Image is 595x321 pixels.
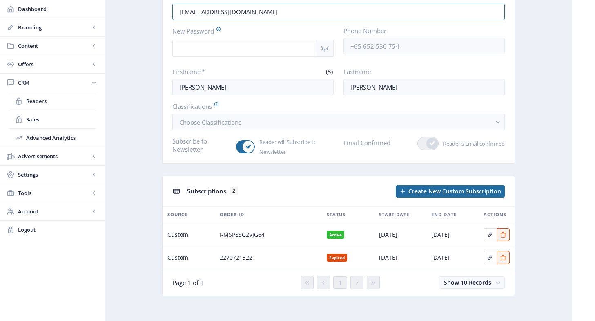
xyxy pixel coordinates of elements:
nb-icon: Show password [316,40,334,57]
span: [DATE] [379,253,397,263]
a: Edit page [497,230,510,238]
nb-badge: Expired [327,254,348,262]
a: Sales [8,110,96,128]
a: Advanced Analytics [8,129,96,147]
button: Choose Classifications [172,114,505,130]
span: Account [18,207,90,215]
span: Subscriptions [187,187,226,195]
span: End Date [431,210,457,220]
span: Content [18,42,90,50]
nb-badge: Active [327,231,345,239]
span: [DATE] [431,253,450,263]
span: Order ID [220,210,244,220]
span: Tools [18,189,90,197]
input: Enter reader’s lastname [343,79,505,95]
label: Subscribe to Newsletter [172,137,230,153]
span: CRM [18,79,90,87]
span: Source [167,210,187,220]
label: Firstname [172,67,250,76]
span: Show 10 Records [444,278,491,286]
span: [DATE] [431,230,450,240]
span: I-MSP8SG2VJG64 [220,230,265,240]
span: Logout [18,226,98,234]
a: Edit page [484,253,497,260]
span: 2270721322 [220,253,252,263]
input: +65 652 530 754 [343,38,505,54]
span: Readers [26,97,96,105]
span: 1 [339,279,342,286]
label: Email Confirmed [343,137,390,148]
a: Edit page [497,253,510,260]
input: Enter reader’s email [172,4,505,20]
span: Status [327,210,345,220]
span: Reader will Subscribe to Newsletter [255,137,334,157]
app-collection-view: Subscriptions [162,176,515,296]
button: 1 [333,276,347,289]
span: Settings [18,171,90,179]
span: Create New Custom Subscription [408,188,501,195]
span: Reader's Email confirmed [439,139,505,148]
input: Enter reader’s firstname [172,79,334,95]
button: Create New Custom Subscription [396,185,505,198]
span: (5) [325,67,334,76]
a: Edit page [484,230,497,238]
button: Show 10 Records [439,276,505,289]
span: 2 [230,187,238,195]
span: Advanced Analytics [26,134,96,142]
label: New Password [172,27,327,36]
span: [DATE] [379,230,397,240]
label: Lastname [343,67,498,76]
label: Phone Number [343,27,498,35]
span: Branding [18,23,90,31]
span: Offers [18,60,90,68]
span: Start Date [379,210,409,220]
span: Dashboard [18,5,98,13]
span: Sales [26,115,96,123]
a: Readers [8,92,96,110]
span: Advertisements [18,152,90,160]
span: Custom [167,253,188,263]
span: Actions [484,210,506,220]
label: Classifications [172,102,498,111]
span: Page 1 of 1 [172,278,204,287]
span: Custom [167,230,188,240]
span: Choose Classifications [179,118,241,126]
a: New page [391,185,505,198]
